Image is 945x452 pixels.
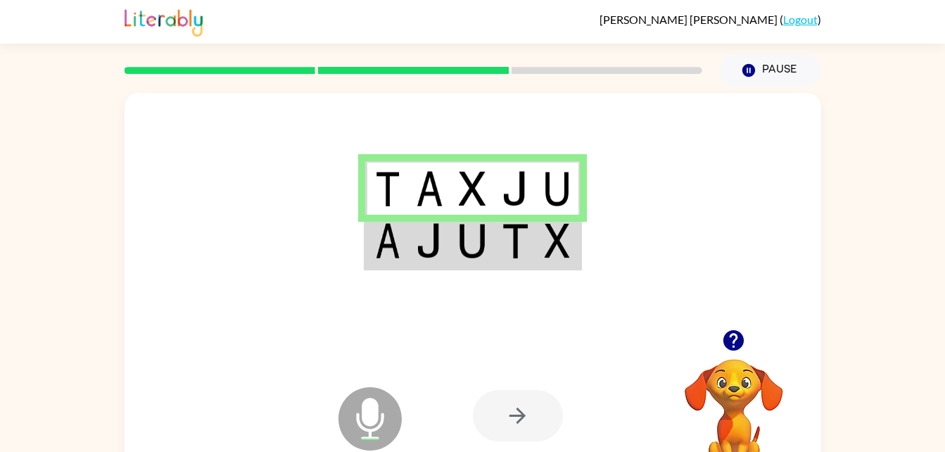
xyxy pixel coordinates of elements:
img: x [545,223,570,258]
button: Pause [719,54,821,87]
img: Literably [125,6,203,37]
img: a [375,223,400,258]
img: a [416,171,443,206]
img: u [545,171,570,206]
img: t [375,171,400,206]
img: u [459,223,486,258]
div: ( ) [600,13,821,26]
a: Logout [783,13,818,26]
img: x [459,171,486,206]
img: t [502,223,528,258]
img: j [416,223,443,258]
img: j [502,171,528,206]
span: [PERSON_NAME] [PERSON_NAME] [600,13,780,26]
